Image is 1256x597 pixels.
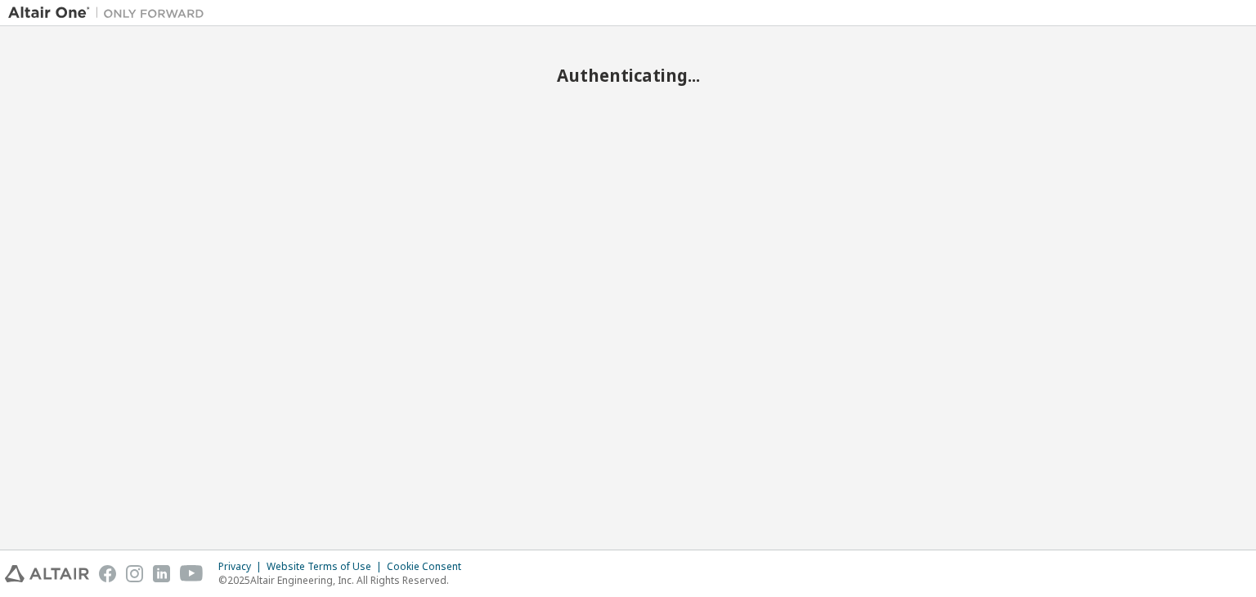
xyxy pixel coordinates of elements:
[387,560,471,573] div: Cookie Consent
[153,565,170,582] img: linkedin.svg
[126,565,143,582] img: instagram.svg
[8,65,1248,86] h2: Authenticating...
[218,560,267,573] div: Privacy
[8,5,213,21] img: Altair One
[218,573,471,587] p: © 2025 Altair Engineering, Inc. All Rights Reserved.
[180,565,204,582] img: youtube.svg
[267,560,387,573] div: Website Terms of Use
[99,565,116,582] img: facebook.svg
[5,565,89,582] img: altair_logo.svg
